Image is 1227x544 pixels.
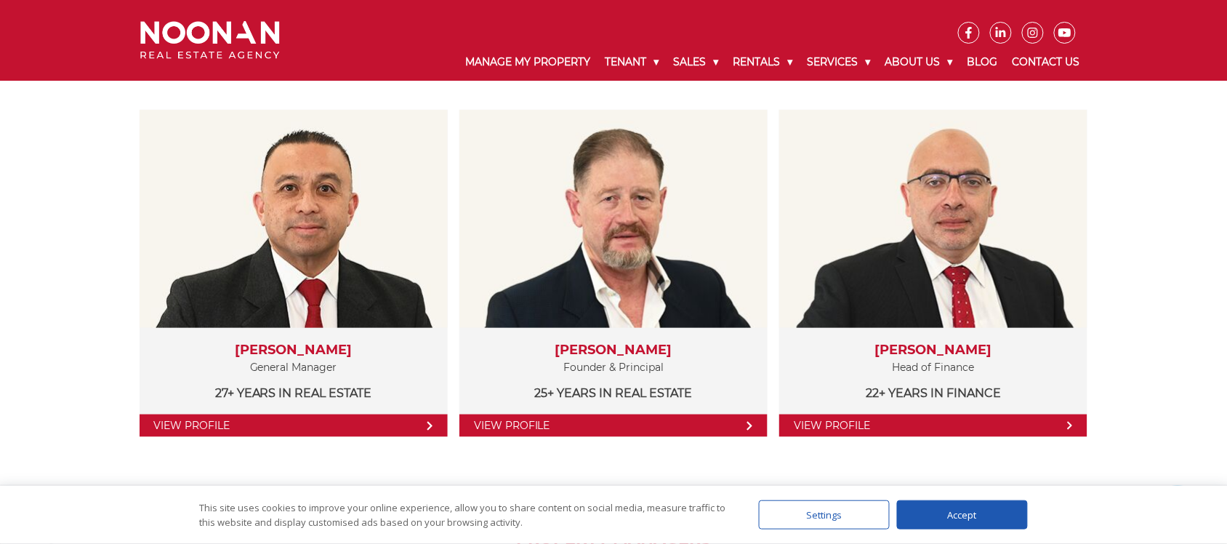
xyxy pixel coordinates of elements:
[794,343,1073,359] h3: [PERSON_NAME]
[779,415,1087,437] a: View Profile
[794,384,1073,402] p: 22+ years in Finance
[459,415,768,437] a: View Profile
[474,359,753,377] p: Founder & Principal
[1005,44,1087,81] a: Contact Us
[725,44,800,81] a: Rentals
[877,44,960,81] a: About Us
[458,44,598,81] a: Manage My Property
[960,44,1005,81] a: Blog
[897,500,1028,529] div: Accept
[154,384,433,402] p: 27+ years in Real Estate
[154,343,433,359] h3: [PERSON_NAME]
[199,500,730,529] div: This site uses cookies to improve your online experience, allow you to share content on social me...
[759,500,890,529] div: Settings
[598,44,666,81] a: Tenant
[140,415,448,437] a: View Profile
[800,44,877,81] a: Services
[474,343,753,359] h3: [PERSON_NAME]
[140,21,280,60] img: Noonan Real Estate Agency
[154,359,433,377] p: General Manager
[794,359,1073,377] p: Head of Finance
[474,384,753,402] p: 25+ years in Real Estate
[666,44,725,81] a: Sales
